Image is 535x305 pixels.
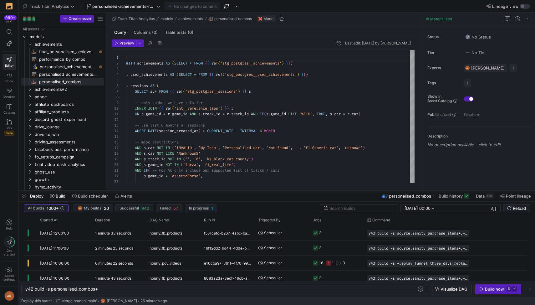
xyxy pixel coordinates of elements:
span: ref [176,89,183,94]
button: Data48K [473,191,496,201]
span: AS [170,72,174,77]
span: 942 [141,206,149,211]
div: 3 [112,66,119,72]
span: models [160,17,173,21]
span: - [236,128,238,133]
span: Track Titan Analytics [118,17,155,21]
div: Press SPACE to select this row. [21,48,104,55]
button: Help [3,217,16,233]
span: session_created_at [159,128,198,133]
span: { [159,106,161,111]
div: Press SPACE to select this row. [21,70,104,78]
span: 'Not found' [266,145,290,150]
span: . [349,111,352,116]
a: personalised_achievements_s3​​​​​ [21,63,104,70]
span: hourly_fb_products [150,226,182,240]
span: { [207,61,209,66]
span: , [126,83,128,88]
span: discord_ghost_experiment [35,116,103,123]
span: { [170,89,172,94]
span: } [301,72,303,77]
span: 'Personalised car' [222,145,262,150]
span: Create asset [69,17,91,21]
span: (0) [188,30,193,34]
span: { [161,106,163,111]
span: = [222,111,225,116]
div: 8083a23a-3edf-49cb-ad0f-ad27ae46e860 [200,271,255,285]
span: Editor [5,64,14,67]
div: 7 [112,89,119,94]
span: LIKE [288,111,297,116]
span: s [266,111,268,116]
span: } [225,106,227,111]
a: personalised_achievements_tracker​​​​​​​​​​ [21,70,104,78]
span: s [150,89,152,94]
span: affiliate_dashboards [35,101,103,108]
span: , [194,145,196,150]
a: final_personalised_achievements​​​​​​​​​​ [21,48,104,55]
span: IF [260,111,264,116]
span: ) [282,61,284,66]
button: AKMy builds20 [74,204,113,212]
button: Build history [436,191,472,201]
span: No Tier [465,50,486,55]
span: . [229,111,231,116]
span: WHERE [135,128,146,133]
span: IN [166,145,170,150]
span: = [343,111,345,116]
span: 'My Team' [198,145,218,150]
span: ref [166,106,172,111]
span: } [303,72,306,77]
span: Columns [134,30,158,34]
span: Lineage view [492,4,519,9]
button: In progress1 [185,204,217,212]
span: models [30,33,103,40]
div: 8 [112,94,119,100]
span: 20 [104,206,109,211]
img: No tier [465,50,470,55]
span: , [218,145,220,150]
div: Press SPACE to select this row. [21,40,104,48]
span: WITH [126,61,135,66]
span: Get started [4,249,15,256]
span: ( [157,83,159,88]
button: Visualize DAG [431,284,471,294]
span: 'int__reference_laps' [174,106,220,111]
span: r [231,106,233,111]
div: Press SPACE to select this row. [21,85,104,93]
div: Press SPACE to select this row. [21,116,104,123]
span: INNER [135,106,146,111]
span: personalised_achievements_tracker​​​​​​​​​​ [39,71,97,78]
button: No tierNo Tier [464,49,487,57]
span: Experts [427,66,459,70]
a: https://storage.googleapis.com/y42-prod-data-exchange/images/4FGlnMhCNn9FsUVOuDzedKBoGBDO04HwCK1Z... [3,1,16,12]
span: Preview [120,41,134,45]
span: 1 [211,206,213,211]
span: } [288,61,290,66]
button: Track Titan Analytics [21,2,76,10]
a: Catalog [3,101,16,117]
div: Press SPACE to select this row. [21,78,104,85]
p: No description available - click to edit [427,142,532,147]
span: Build scheduler [78,194,108,199]
button: Point lineage [497,191,534,201]
button: AK [3,289,16,302]
kbd: ⏎ [512,287,517,292]
a: Editor [3,54,16,70]
div: Press SPACE to select this row. [21,101,104,108]
span: 'stg_postgres__user_achievements' [225,72,297,77]
span: user_achievements [130,72,168,77]
span: car [352,111,358,116]
button: Getstarted [3,234,16,259]
span: s [141,111,144,116]
span: -- only combos we have refs for [135,100,203,105]
span: . [152,89,155,94]
span: AS [150,83,155,88]
span: sessions [130,83,148,88]
span: personalised_achievements_s3​​​​​ [40,63,97,70]
span: hourly_fb_products [150,241,182,256]
span: ( [172,145,174,150]
span: . [146,145,148,150]
span: r [168,111,170,116]
span: Alerts [120,194,132,199]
